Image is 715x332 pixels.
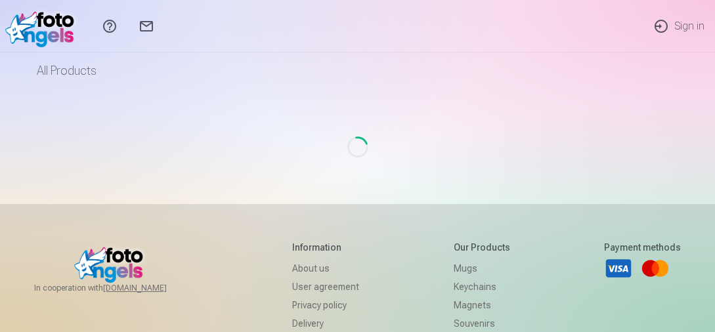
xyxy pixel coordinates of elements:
[604,241,681,254] h5: Payment methods
[604,254,633,283] a: Visa
[292,241,359,254] h5: Information
[5,5,81,47] img: /v1
[103,283,198,293] a: [DOMAIN_NAME]
[454,241,510,254] h5: Our products
[292,278,359,296] a: User agreement
[292,296,359,314] a: Privacy policy
[292,259,359,278] a: About us
[454,259,510,278] a: Mugs
[454,296,510,314] a: Magnets
[34,283,198,293] span: In cooperation with
[641,254,670,283] a: Mastercard
[454,278,510,296] a: Keychains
